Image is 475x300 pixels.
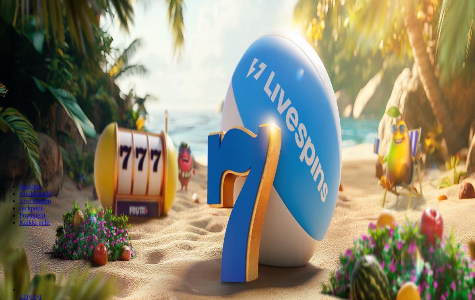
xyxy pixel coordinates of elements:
[19,219,50,226] span: Kaikki pelit
[19,197,51,204] a: Live Kasino
[19,183,40,190] a: Suositut
[3,169,472,241] header: Lobby
[19,212,45,219] span: Pöytäpelit
[19,293,42,300] a: Gates of Olympus Super Scatter
[19,190,52,197] a: Kolikkopelit
[3,169,472,226] nav: Lobby
[19,293,42,300] span: Liity nyt
[19,205,43,212] a: Jackpotit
